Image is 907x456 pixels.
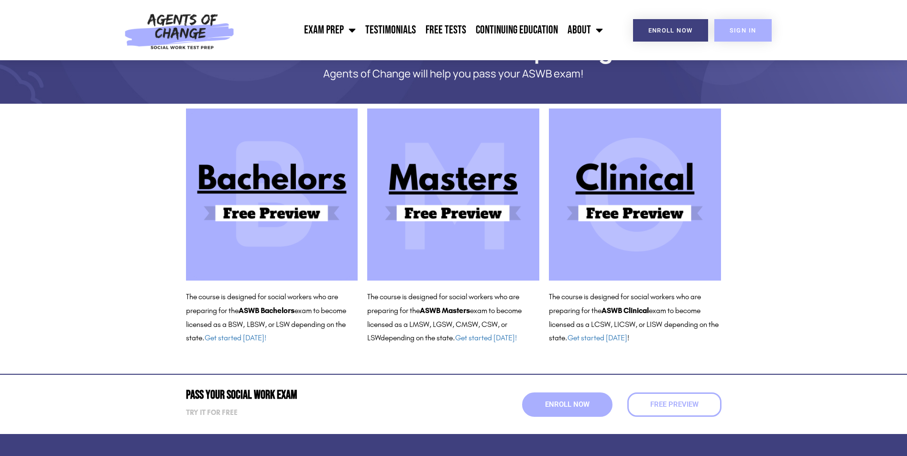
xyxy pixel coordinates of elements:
span: Enroll Now [648,27,693,33]
span: . ! [565,333,629,342]
a: Get started [DATE] [568,333,627,342]
b: ASWB Bachelors [239,306,295,315]
a: Exam Prep [299,18,361,42]
a: Testimonials [361,18,421,42]
a: Get started [DATE]! [205,333,266,342]
span: Enroll Now [545,401,590,408]
p: The course is designed for social workers who are preparing for the exam to become licensed as a ... [549,290,721,345]
p: Agents of Change will help you pass your ASWB exam! [219,68,688,80]
strong: Try it for free [186,408,238,417]
a: Free Preview [627,392,721,417]
a: Enroll Now [522,392,612,417]
b: ASWB Masters [420,306,470,315]
span: SIGN IN [730,27,756,33]
a: SIGN IN [714,19,772,42]
p: The course is designed for social workers who are preparing for the exam to become licensed as a ... [186,290,358,345]
p: The course is designed for social workers who are preparing for the exam to become licensed as a ... [367,290,539,345]
a: Free Tests [421,18,471,42]
span: Free Preview [650,401,699,408]
a: About [563,18,608,42]
b: ASWB Clinical [601,306,649,315]
span: depending on the state. [381,333,517,342]
h2: Pass Your Social Work Exam [186,389,449,401]
a: Continuing Education [471,18,563,42]
a: Get started [DATE]! [455,333,517,342]
nav: Menu [240,18,608,42]
a: Enroll Now [633,19,708,42]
